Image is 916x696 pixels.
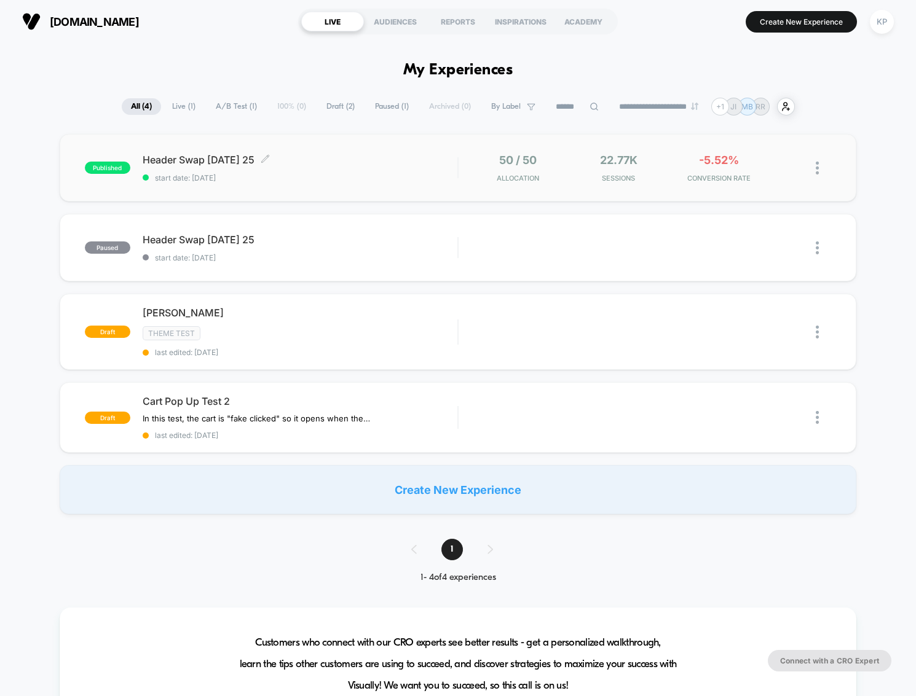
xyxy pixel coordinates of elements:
[143,307,457,319] span: [PERSON_NAME]
[816,411,819,424] img: close
[143,348,457,357] span: last edited: [DATE]
[497,174,539,182] span: Allocation
[122,98,161,115] span: All ( 4 )
[364,12,427,31] div: AUDIENCES
[816,326,819,338] img: close
[85,326,130,338] span: draft
[427,12,489,31] div: REPORTS
[491,102,521,111] span: By Label
[143,253,457,262] span: start date: [DATE]
[866,9,898,34] button: KP
[22,12,41,31] img: Visually logo
[60,465,856,514] div: Create New Experience
[499,154,537,166] span: 50 / 50
[85,162,130,174] span: published
[746,11,857,33] button: Create New Experience
[143,395,457,407] span: Cart Pop Up Test 2
[870,10,894,34] div: KP
[163,98,205,115] span: Live ( 1 )
[699,154,739,166] span: -5.52%
[143,431,457,440] span: last edited: [DATE]
[85,241,130,254] span: paused
[489,12,552,31] div: INSPIRATIONS
[816,241,819,254] img: close
[50,15,139,28] span: [DOMAIN_NAME]
[672,174,767,182] span: CONVERSION RATE
[441,539,463,560] span: 1
[403,61,513,79] h1: My Experiences
[741,102,753,111] p: MB
[366,98,418,115] span: Paused ( 1 )
[143,233,457,246] span: Header Swap [DATE] 25
[143,173,457,182] span: start date: [DATE]
[711,98,729,115] div: + 1
[816,162,819,174] img: close
[317,98,364,115] span: Draft ( 2 )
[571,174,666,182] span: Sessions
[768,650,891,671] button: Connect with a CRO Expert
[85,412,130,424] span: draft
[600,154,638,166] span: 22.77k
[18,12,143,31] button: [DOMAIN_NAME]
[552,12,615,31] div: ACADEMY
[691,103,698,110] img: end
[399,573,518,583] div: 1 - 4 of 4 experiences
[301,12,364,31] div: LIVE
[143,326,200,340] span: Theme Test
[143,413,371,423] span: In this test, the cart is "fake clicked" so it opens when the page is loaded and customer has ite...
[756,102,765,111] p: RR
[730,102,736,111] p: JI
[143,154,457,166] span: Header Swap [DATE] 25
[207,98,266,115] span: A/B Test ( 1 )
